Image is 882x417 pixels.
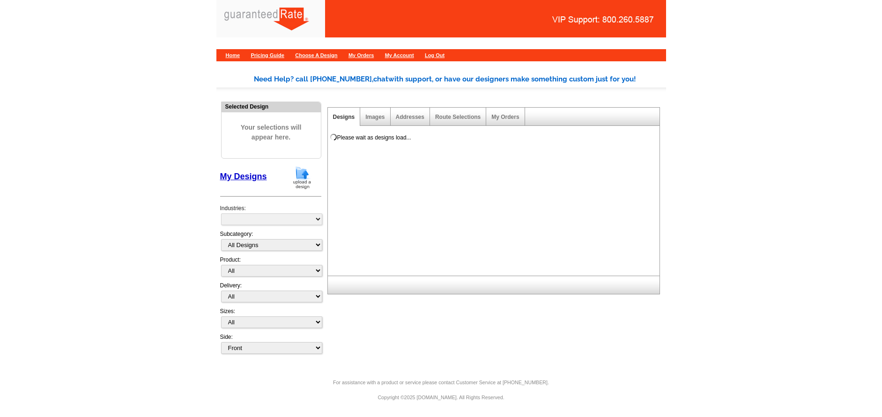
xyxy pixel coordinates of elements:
div: Product: [220,256,321,281]
div: Selected Design [222,102,321,111]
a: Designs [333,114,355,120]
a: My Orders [348,52,374,58]
img: upload-design [290,166,314,190]
a: Choose A Design [295,52,337,58]
div: Subcategory: [220,230,321,256]
a: My Designs [220,172,267,181]
a: Pricing Guide [251,52,284,58]
div: Need Help? call [PHONE_NUMBER], with support, or have our designers make something custom just fo... [254,74,666,85]
span: chat [373,75,388,83]
a: Home [226,52,240,58]
div: Industries: [220,199,321,230]
a: Images [365,114,385,120]
div: Please wait as designs load... [337,133,411,142]
div: Side: [220,333,321,355]
a: My Orders [491,114,519,120]
div: Delivery: [220,281,321,307]
a: Route Selections [435,114,481,120]
div: Sizes: [220,307,321,333]
span: Your selections will appear here. [229,113,314,152]
a: My Account [385,52,414,58]
img: loading... [330,133,337,141]
a: Log Out [425,52,445,58]
a: Addresses [396,114,424,120]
